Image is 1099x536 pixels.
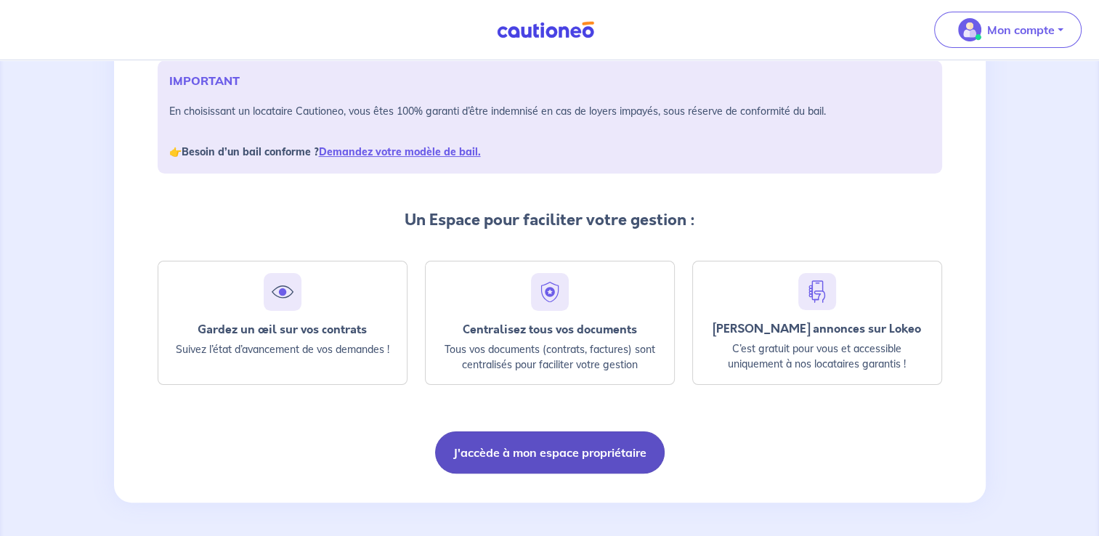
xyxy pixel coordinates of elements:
[169,101,930,162] p: En choisissant un locataire Cautioneo, vous êtes 100% garanti d’être indemnisé en cas de loyers i...
[158,208,942,232] p: Un Espace pour faciliter votre gestion :
[437,322,662,336] div: Centralisez tous vos documents
[269,279,296,305] img: eye.svg
[705,322,930,336] div: [PERSON_NAME] annonces sur Lokeo
[987,21,1055,38] p: Mon compte
[437,342,662,373] p: Tous vos documents (contrats, factures) sont centralisés pour faciliter votre gestion
[169,73,240,88] strong: IMPORTANT
[804,279,830,304] img: hand-phone-blue.svg
[934,12,1082,48] button: illu_account_valid_menu.svgMon compte
[170,342,395,357] p: Suivez l’état d’avancement de vos demandes !
[182,145,481,158] strong: Besoin d’un bail conforme ?
[958,18,981,41] img: illu_account_valid_menu.svg
[319,145,481,158] a: Demandez votre modèle de bail.
[537,279,563,305] img: security.svg
[435,431,665,474] button: J'accède à mon espace propriétaire
[705,341,930,372] p: C’est gratuit pour vous et accessible uniquement à nos locataires garantis !
[170,322,395,336] div: Gardez un œil sur vos contrats
[491,21,600,39] img: Cautioneo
